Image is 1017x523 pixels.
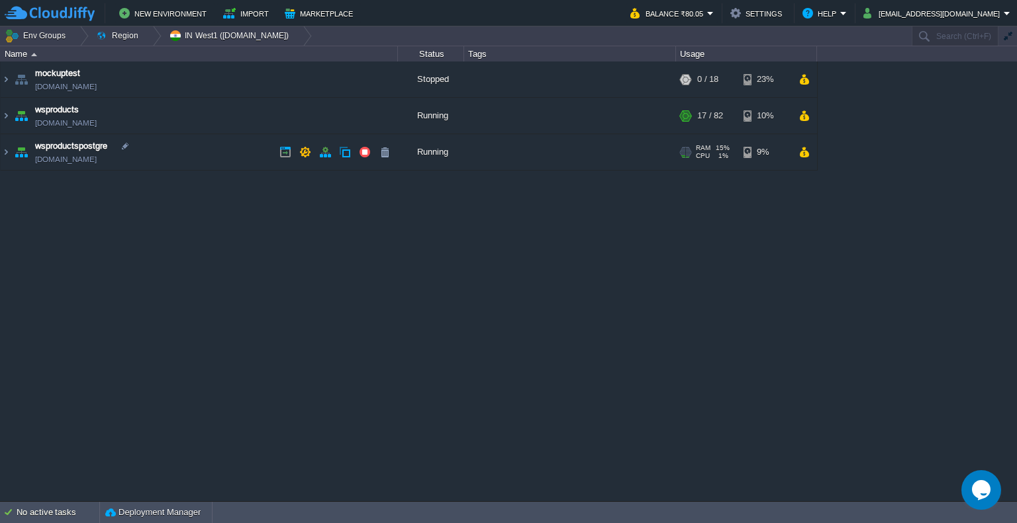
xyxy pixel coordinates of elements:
[31,53,37,56] img: AMDAwAAAACH5BAEAAAAALAAAAAABAAEAAAICRAEAOw==
[465,46,675,61] div: Tags
[398,98,464,134] div: Running
[716,144,730,152] span: 15%
[744,134,787,170] div: 9%
[35,140,107,153] a: wsproductspostgre
[630,5,707,21] button: Balance ₹80.05
[1,98,11,134] img: AMDAwAAAACH5BAEAAAAALAAAAAABAAEAAAICRAEAOw==
[35,116,97,130] a: [DOMAIN_NAME]
[399,46,463,61] div: Status
[677,46,816,61] div: Usage
[744,98,787,134] div: 10%
[744,61,787,97] div: 23%
[961,470,1004,510] iframe: chat widget
[1,61,11,97] img: AMDAwAAAACH5BAEAAAAALAAAAAABAAEAAAICRAEAOw==
[35,103,79,116] a: wsproducts
[863,5,1004,21] button: [EMAIL_ADDRESS][DOMAIN_NAME]
[169,26,293,45] button: IN West1 ([DOMAIN_NAME])
[1,46,397,61] div: Name
[5,26,70,45] button: Env Groups
[696,144,710,152] span: RAM
[17,502,99,523] div: No active tasks
[105,506,201,519] button: Deployment Manager
[697,98,723,134] div: 17 / 82
[696,152,710,160] span: CPU
[398,134,464,170] div: Running
[223,5,273,21] button: Import
[398,61,464,97] div: Stopped
[119,5,211,21] button: New Environment
[285,5,357,21] button: Marketplace
[1,134,11,170] img: AMDAwAAAACH5BAEAAAAALAAAAAABAAEAAAICRAEAOw==
[35,80,97,93] a: [DOMAIN_NAME]
[12,61,30,97] img: AMDAwAAAACH5BAEAAAAALAAAAAABAAEAAAICRAEAOw==
[96,26,143,45] button: Region
[35,67,80,80] a: mockuptest
[35,153,97,166] a: [DOMAIN_NAME]
[802,5,840,21] button: Help
[730,5,786,21] button: Settings
[715,152,728,160] span: 1%
[12,98,30,134] img: AMDAwAAAACH5BAEAAAAALAAAAAABAAEAAAICRAEAOw==
[12,134,30,170] img: AMDAwAAAACH5BAEAAAAALAAAAAABAAEAAAICRAEAOw==
[5,5,95,22] img: CloudJiffy
[697,61,718,97] div: 0 / 18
